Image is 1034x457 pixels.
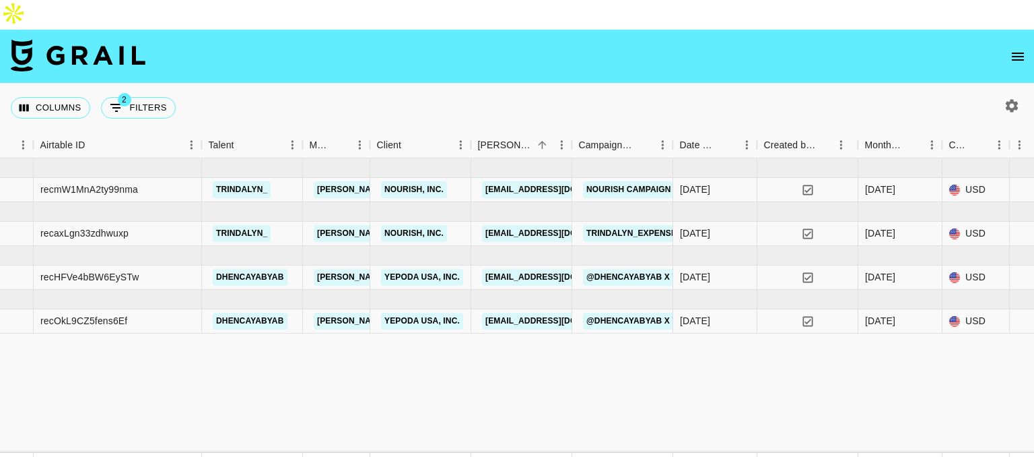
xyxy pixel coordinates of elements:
[381,269,463,286] a: Yepoda USA, Inc.
[11,39,145,71] img: Grail Talent
[583,225,795,242] a: Trindalyn_ExpenseReimbursement_Nourish
[865,270,895,284] div: Jul '25
[302,132,370,158] div: Manager
[865,226,895,240] div: Jun '25
[376,132,401,158] div: Client
[865,183,895,196] div: May '25
[349,135,370,155] button: Menu
[213,225,271,242] a: trindalyn_
[942,132,1009,158] div: Currency
[282,135,302,155] button: Menu
[865,314,895,328] div: Aug '25
[583,269,710,286] a: @dhencayabyab x Yepoda
[331,135,349,154] button: Sort
[370,132,471,158] div: Client
[922,135,942,155] button: Menu
[482,181,633,198] a: [EMAIL_ADDRESS][DOMAIN_NAME]
[831,135,851,155] button: Menu
[13,135,33,155] button: Menu
[532,135,551,154] button: Sort
[680,226,710,240] div: 31/05/2025
[40,270,139,284] div: recHFVe4bBW6EySTw
[314,269,602,286] a: [PERSON_NAME][EMAIL_ADDRESS][PERSON_NAME][DOMAIN_NAME]
[40,226,129,240] div: recaxLgn33zdhwuxp
[816,135,835,154] button: Sort
[101,97,176,119] button: Show filters
[970,135,989,154] button: Sort
[989,135,1009,155] button: Menu
[864,132,903,158] div: Month Due
[942,309,1010,334] div: USD
[942,178,1010,202] div: USD
[942,222,1010,246] div: USD
[680,314,710,328] div: 11/08/2025
[208,132,234,158] div: Talent
[201,132,302,158] div: Talent
[11,97,90,119] button: Select columns
[40,132,85,158] div: Airtable ID
[213,181,271,198] a: trindalyn_
[482,313,633,330] a: [EMAIL_ADDRESS][DOMAIN_NAME]
[309,132,331,158] div: Manager
[583,313,710,330] a: @dhencayabyab x Yepoda
[33,132,201,158] div: Airtable ID
[633,135,652,154] button: Sort
[381,181,447,198] a: Nourish, Inc.
[680,270,710,284] div: 25/07/2025
[213,269,287,286] a: dhencayabyab
[858,132,942,158] div: Month Due
[1004,43,1031,70] button: open drawer
[942,266,1010,290] div: USD
[482,269,633,286] a: [EMAIL_ADDRESS][DOMAIN_NAME]
[949,132,970,158] div: Currency
[718,135,736,154] button: Sort
[578,132,633,158] div: Campaign (Type)
[40,314,127,328] div: recOkL9CZ5fens6Ef
[40,183,138,196] div: recmW1MnA2ty99nma
[477,132,532,158] div: [PERSON_NAME]
[903,135,922,154] button: Sort
[572,132,673,158] div: Campaign (Type)
[118,93,131,106] span: 2
[381,225,447,242] a: Nourish, Inc.
[482,225,633,242] a: [EMAIL_ADDRESS][DOMAIN_NAME]
[652,135,673,155] button: Menu
[679,132,718,158] div: Date Created
[314,313,602,330] a: [PERSON_NAME][EMAIL_ADDRESS][PERSON_NAME][DOMAIN_NAME]
[314,181,602,198] a: [PERSON_NAME][EMAIL_ADDRESS][PERSON_NAME][DOMAIN_NAME]
[450,135,471,155] button: Menu
[314,225,602,242] a: [PERSON_NAME][EMAIL_ADDRESS][PERSON_NAME][DOMAIN_NAME]
[234,135,253,154] button: Sort
[673,132,757,158] div: Date Created
[680,183,710,196] div: 16/05/2025
[181,135,201,155] button: Menu
[401,135,420,154] button: Sort
[213,313,287,330] a: dhencayabyab
[471,132,572,158] div: Booker
[381,313,463,330] a: Yepoda USA, Inc.
[757,132,858,158] div: Created by Grail Team
[551,135,572,155] button: Menu
[583,181,785,198] a: Nourish Campaign Overview — TIKTOK 2025
[1009,135,1029,155] button: Menu
[85,135,104,154] button: Sort
[763,132,816,158] div: Created by Grail Team
[736,135,757,155] button: Menu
